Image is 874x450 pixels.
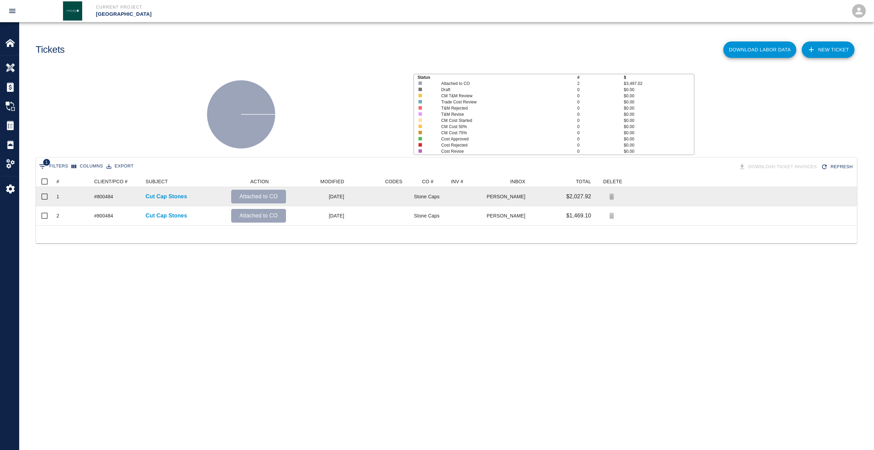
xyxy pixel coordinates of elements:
[406,176,448,187] div: CO #
[289,206,348,225] div: [DATE]
[840,417,874,450] iframe: Chat Widget
[37,161,70,172] button: Show filters
[577,142,624,148] p: 0
[228,176,289,187] div: ACTION
[422,176,433,187] div: CO #
[289,176,348,187] div: MODIFIED
[577,117,624,124] p: 0
[605,209,619,223] div: Tickets attached to change order can't be deleted.
[234,192,283,201] p: Attached to CO
[441,148,563,154] p: Cost Revise
[414,193,440,200] div: Stone Caps
[624,105,694,111] p: $0.00
[94,193,113,200] div: #800484
[441,111,563,117] p: T&M Revise
[96,10,474,18] p: [GEOGRAPHIC_DATA]
[624,130,694,136] p: $0.00
[448,176,487,187] div: INV #
[624,148,694,154] p: $0.00
[487,176,529,187] div: INBOX
[146,192,187,201] a: Cut Cap Stones
[43,159,50,166] span: 1
[566,212,591,220] p: $1,469.10
[723,41,796,58] button: Download Labor Data
[57,176,59,187] div: #
[577,93,624,99] p: 0
[441,93,563,99] p: CM T&M Review
[577,136,624,142] p: 0
[91,176,142,187] div: CLIENT/PCO #
[624,87,694,93] p: $0.00
[624,136,694,142] p: $0.00
[146,176,168,187] div: SUBJECT
[234,212,283,220] p: Attached to CO
[94,176,128,187] div: CLIENT/PCO #
[487,187,529,206] div: [PERSON_NAME]
[348,176,406,187] div: CODES
[36,44,65,55] h1: Tickets
[577,80,624,87] p: 2
[146,212,187,220] a: Cut Cap Stones
[57,212,59,219] div: 2
[441,105,563,111] p: T&M Rejected
[577,105,624,111] p: 0
[624,142,694,148] p: $0.00
[414,212,440,219] div: Stone Caps
[802,41,854,58] a: NEW TICKET
[441,87,563,93] p: Draft
[320,176,344,187] div: MODIFIED
[96,4,474,10] p: Current Project
[441,136,563,142] p: Cost Approved
[603,176,622,187] div: DELETE
[605,190,619,203] div: Tickets attached to change order can't be deleted.
[624,74,694,80] p: $
[63,1,82,21] img: Janeiro Inc
[70,161,105,172] button: Select columns
[385,176,402,187] div: CODES
[566,192,591,201] p: $2,027.92
[142,176,228,187] div: SUBJECT
[487,206,529,225] div: [PERSON_NAME]
[577,74,624,80] p: #
[737,161,820,173] div: Tickets download in groups of 15
[105,161,135,172] button: Export
[94,212,113,219] div: #800484
[441,130,563,136] p: CM Cost 75%
[417,74,577,80] p: Status
[624,124,694,130] p: $0.00
[510,176,525,187] div: INBOX
[577,99,624,105] p: 0
[577,87,624,93] p: 0
[624,117,694,124] p: $0.00
[624,111,694,117] p: $0.00
[451,176,463,187] div: INV #
[577,111,624,117] p: 0
[624,93,694,99] p: $0.00
[250,176,269,187] div: ACTION
[441,80,563,87] p: Attached to CO
[624,99,694,105] p: $0.00
[4,3,21,19] button: open drawer
[441,117,563,124] p: CM Cost Started
[577,130,624,136] p: 0
[624,80,694,87] p: $3,497.02
[576,176,591,187] div: TOTAL
[441,124,563,130] p: CM Cost 50%
[441,99,563,105] p: Trade Cost Review
[577,124,624,130] p: 0
[820,161,856,173] button: Refresh
[53,176,91,187] div: #
[289,187,348,206] div: [DATE]
[529,176,595,187] div: TOTAL
[820,161,856,173] div: Refresh the list
[441,142,563,148] p: Cost Rejected
[57,193,59,200] div: 1
[595,176,629,187] div: DELETE
[577,148,624,154] p: 0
